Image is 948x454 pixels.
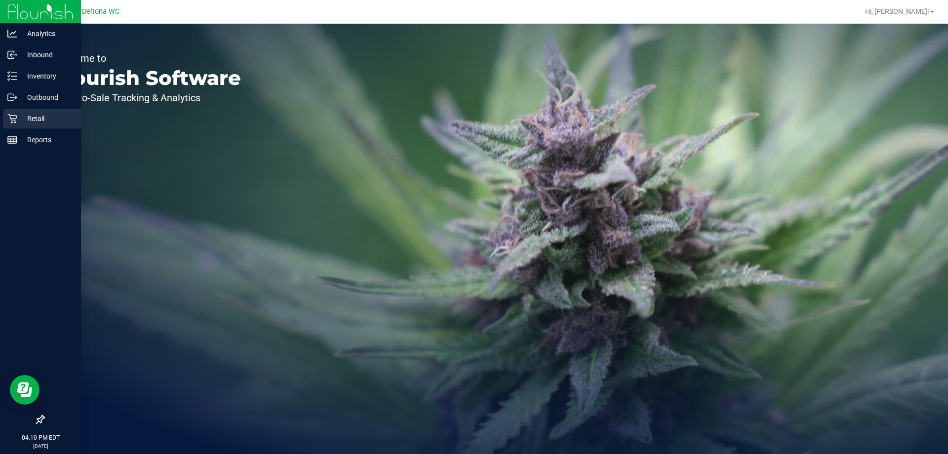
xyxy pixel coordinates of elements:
[4,433,77,442] p: 04:10 PM EDT
[7,29,17,39] inline-svg: Analytics
[7,135,17,145] inline-svg: Reports
[7,92,17,102] inline-svg: Outbound
[17,91,77,103] p: Outbound
[82,7,119,16] span: Deltona WC
[7,71,17,81] inline-svg: Inventory
[10,375,39,405] iframe: Resource center
[53,53,241,63] p: Welcome to
[4,442,77,450] p: [DATE]
[865,7,929,15] span: Hi, [PERSON_NAME]!
[17,49,77,61] p: Inbound
[17,134,77,146] p: Reports
[53,68,241,88] p: Flourish Software
[17,113,77,124] p: Retail
[7,114,17,124] inline-svg: Retail
[53,93,241,103] p: Seed-to-Sale Tracking & Analytics
[17,28,77,40] p: Analytics
[7,50,17,60] inline-svg: Inbound
[17,70,77,82] p: Inventory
